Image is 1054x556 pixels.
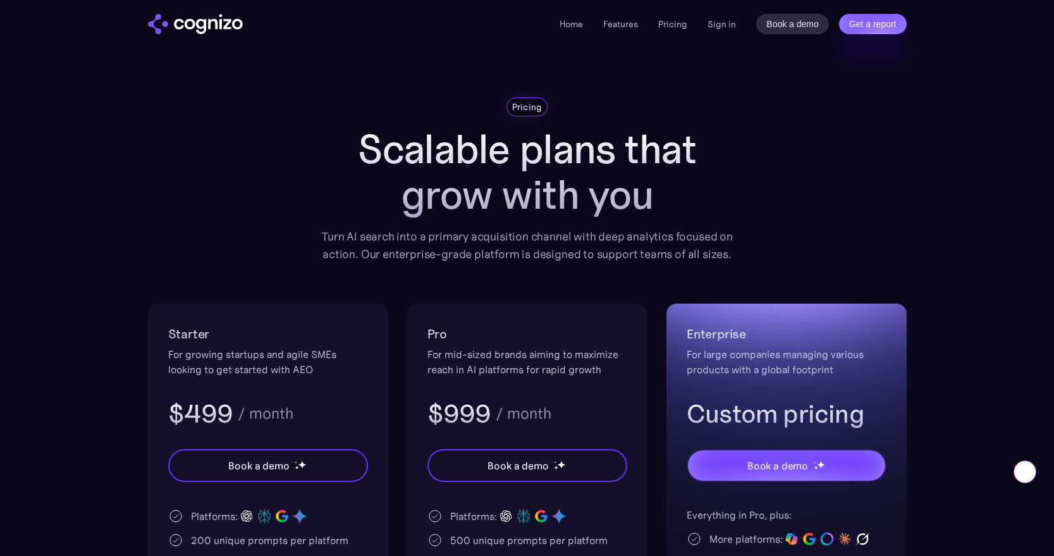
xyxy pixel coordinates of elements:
div: Book a demo [228,458,289,473]
a: Book a demo [756,14,829,34]
a: Pricing [658,18,687,30]
div: For mid-sized brands aiming to maximize reach in AI platforms for rapid growth [427,347,627,377]
img: star [554,466,558,470]
div: More platforms: [709,531,783,547]
h2: Starter [168,324,368,344]
img: cognizo logo [148,14,243,34]
a: Home [560,18,583,30]
div: Pricing [512,101,542,113]
img: star [557,460,565,469]
a: Book a demostarstarstar [168,449,368,482]
img: star [554,461,556,463]
div: / month [496,406,551,421]
h3: $999 [427,397,491,430]
div: 500 unique prompts per platform [450,533,608,548]
div: Book a demo [747,458,807,473]
div: Platforms: [191,509,238,524]
a: Book a demostarstarstar [687,449,886,482]
div: For large companies managing various products with a global footprint [687,347,886,377]
h3: Custom pricing [687,397,886,430]
img: star [813,461,815,463]
h2: Enterprise [687,324,886,344]
img: star [813,466,818,470]
img: star [295,461,297,463]
div: Turn AI search into a primary acquisition channel with deep analytics focused on action. Our ente... [312,228,742,263]
div: / month [238,406,293,421]
a: home [148,14,243,34]
h1: Scalable plans that grow with you [312,127,742,218]
div: Everything in Pro, plus: [687,507,886,522]
a: Get a report [839,14,907,34]
img: star [816,460,824,469]
a: Book a demostarstarstar [427,449,627,482]
div: Platforms: [450,509,497,524]
img: star [298,460,306,469]
div: 200 unique prompts per platform [191,533,348,548]
div: For growing startups and agile SMEs looking to get started with AEO [168,347,368,377]
div: Book a demo [487,458,548,473]
a: Features [603,18,638,30]
img: star [295,466,299,470]
h3: $499 [168,397,233,430]
h2: Pro [427,324,627,344]
a: Sign in [708,16,736,32]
